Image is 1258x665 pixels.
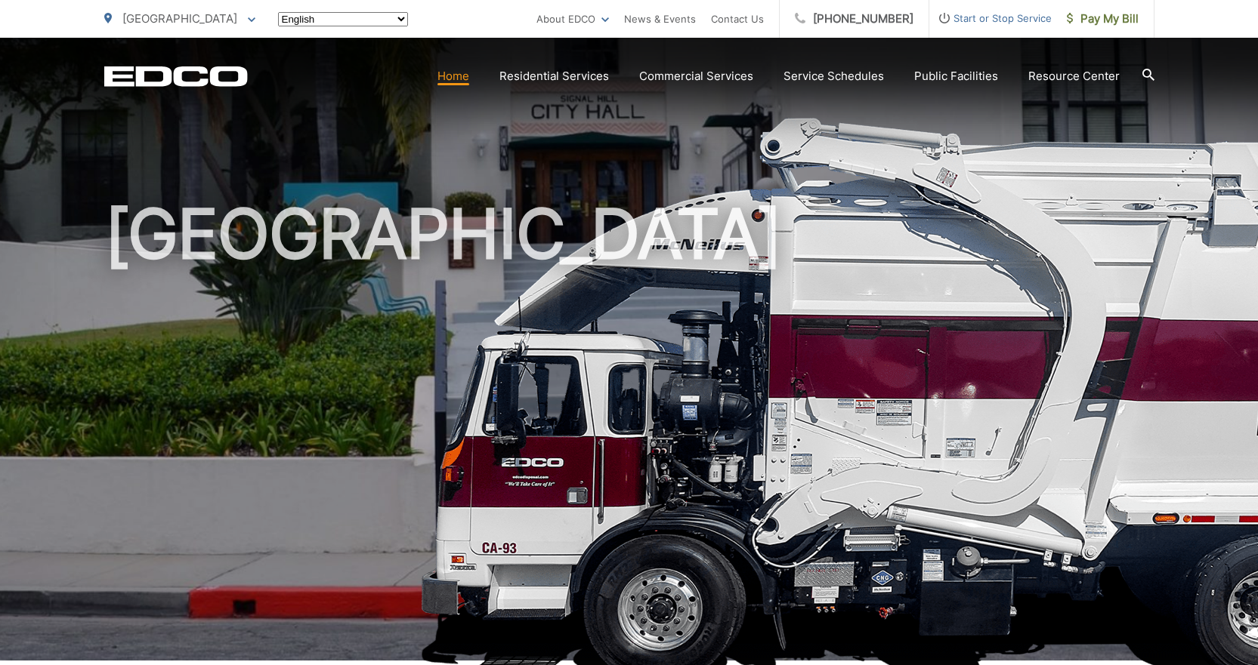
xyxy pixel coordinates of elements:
[639,67,753,85] a: Commercial Services
[1067,10,1139,28] span: Pay My Bill
[278,12,408,26] select: Select a language
[624,10,696,28] a: News & Events
[104,66,248,87] a: EDCD logo. Return to the homepage.
[499,67,609,85] a: Residential Services
[784,67,884,85] a: Service Schedules
[437,67,469,85] a: Home
[122,11,237,26] span: [GEOGRAPHIC_DATA]
[536,10,609,28] a: About EDCO
[1028,67,1120,85] a: Resource Center
[914,67,998,85] a: Public Facilities
[711,10,764,28] a: Contact Us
